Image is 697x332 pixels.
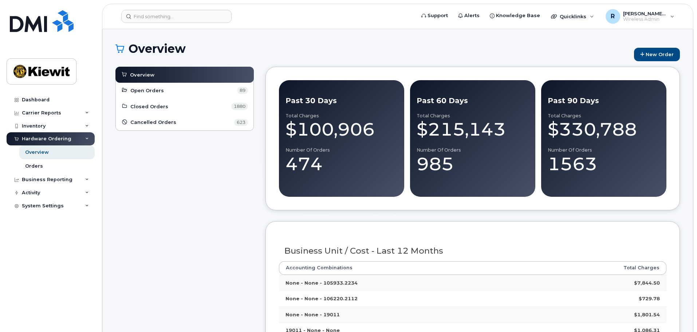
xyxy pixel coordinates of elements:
div: Number of Orders [286,147,398,153]
div: Past 90 Days [548,95,660,106]
a: Overview [121,70,248,79]
span: 1880 [231,103,248,110]
div: Past 60 Days [417,95,529,106]
strong: $1,801.54 [634,312,660,317]
div: $215,143 [417,118,529,140]
div: Total Charges [548,113,660,119]
strong: None - None - 106220.2112 [286,296,358,301]
div: Number of Orders [417,147,529,153]
h3: Business Unit / Cost - Last 12 Months [284,246,661,255]
th: Total Charges [525,261,666,274]
div: 1563 [548,153,660,175]
div: 985 [417,153,529,175]
span: Closed Orders [130,103,168,110]
strong: None - None - 19011 [286,312,340,317]
h1: Overview [115,42,630,55]
span: Open Orders [130,87,164,94]
div: $330,788 [548,118,660,140]
strong: $7,844.50 [634,280,660,286]
strong: $729.78 [639,296,660,301]
th: Accounting Combinations [279,261,525,274]
a: New Order [634,48,680,61]
div: $100,906 [286,118,398,140]
a: Cancelled Orders 623 [121,118,248,127]
div: 474 [286,153,398,175]
span: 623 [234,119,248,126]
div: Number of Orders [548,147,660,153]
span: 89 [237,87,248,94]
a: Closed Orders 1880 [121,102,248,111]
span: Cancelled Orders [130,119,176,126]
div: Total Charges [417,113,529,119]
div: Total Charges [286,113,398,119]
a: Open Orders 89 [121,86,248,95]
strong: None - None - 105933.2234 [286,280,358,286]
span: Overview [130,71,154,78]
div: Past 30 Days [286,95,398,106]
